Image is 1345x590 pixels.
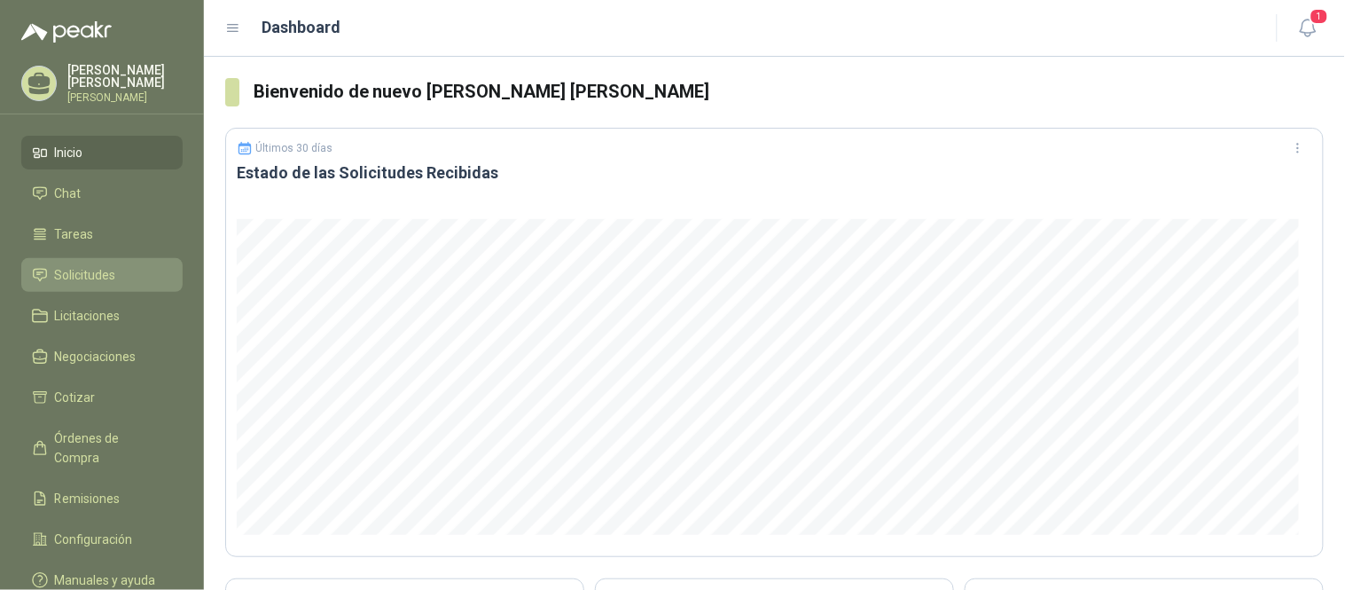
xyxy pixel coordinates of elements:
[262,15,341,40] h1: Dashboard
[55,265,116,285] span: Solicitudes
[1292,12,1324,44] button: 1
[21,482,183,515] a: Remisiones
[256,142,333,154] p: Últimos 30 días
[1310,8,1329,25] span: 1
[21,136,183,169] a: Inicio
[67,92,183,103] p: [PERSON_NAME]
[21,381,183,414] a: Cotizar
[55,184,82,203] span: Chat
[55,224,94,244] span: Tareas
[55,388,96,407] span: Cotizar
[55,570,156,590] span: Manuales y ayuda
[21,258,183,292] a: Solicitudes
[21,21,112,43] img: Logo peakr
[21,217,183,251] a: Tareas
[254,78,1324,106] h3: Bienvenido de nuevo [PERSON_NAME] [PERSON_NAME]
[55,306,121,326] span: Licitaciones
[55,143,83,162] span: Inicio
[55,489,121,508] span: Remisiones
[21,523,183,556] a: Configuración
[21,299,183,333] a: Licitaciones
[21,340,183,374] a: Negociaciones
[55,530,133,549] span: Configuración
[55,429,166,468] span: Órdenes de Compra
[21,177,183,210] a: Chat
[67,64,183,89] p: [PERSON_NAME] [PERSON_NAME]
[21,421,183,475] a: Órdenes de Compra
[55,347,137,366] span: Negociaciones
[237,162,1312,184] h3: Estado de las Solicitudes Recibidas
